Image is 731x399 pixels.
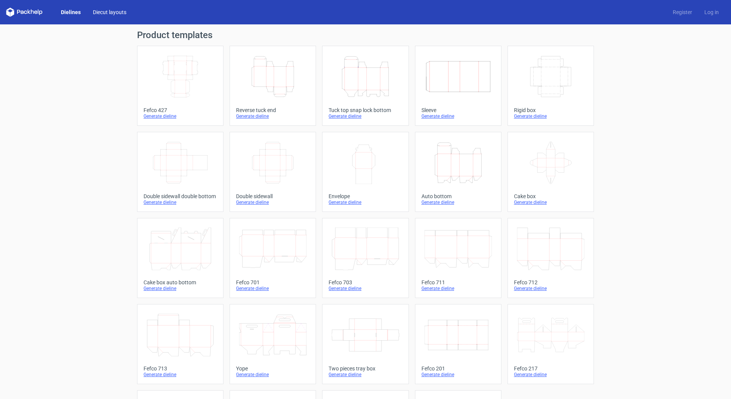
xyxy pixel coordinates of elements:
[322,304,409,384] a: Two pieces tray boxGenerate dieline
[415,132,501,212] a: Auto bottomGenerate dieline
[144,285,217,292] div: Generate dieline
[698,8,725,16] a: Log in
[508,132,594,212] a: Cake boxGenerate dieline
[322,132,409,212] a: EnvelopeGenerate dieline
[415,218,501,298] a: Fefco 711Generate dieline
[514,372,587,378] div: Generate dieline
[329,372,402,378] div: Generate dieline
[329,365,402,372] div: Two pieces tray box
[421,199,495,205] div: Generate dieline
[230,132,316,212] a: Double sidewallGenerate dieline
[514,279,587,285] div: Fefco 712
[230,46,316,126] a: Reverse tuck endGenerate dieline
[415,304,501,384] a: Fefco 201Generate dieline
[236,372,310,378] div: Generate dieline
[144,365,217,372] div: Fefco 713
[514,199,587,205] div: Generate dieline
[137,30,594,40] h1: Product templates
[514,285,587,292] div: Generate dieline
[137,132,223,212] a: Double sidewall double bottomGenerate dieline
[329,285,402,292] div: Generate dieline
[236,285,310,292] div: Generate dieline
[514,193,587,199] div: Cake box
[329,113,402,119] div: Generate dieline
[230,218,316,298] a: Fefco 701Generate dieline
[508,46,594,126] a: Rigid boxGenerate dieline
[236,113,310,119] div: Generate dieline
[329,107,402,113] div: Tuck top snap lock bottom
[144,372,217,378] div: Generate dieline
[421,113,495,119] div: Generate dieline
[322,218,409,298] a: Fefco 703Generate dieline
[421,372,495,378] div: Generate dieline
[137,304,223,384] a: Fefco 713Generate dieline
[55,8,87,16] a: Dielines
[144,199,217,205] div: Generate dieline
[421,285,495,292] div: Generate dieline
[421,279,495,285] div: Fefco 711
[236,107,310,113] div: Reverse tuck end
[514,107,587,113] div: Rigid box
[137,46,223,126] a: Fefco 427Generate dieline
[144,279,217,285] div: Cake box auto bottom
[329,279,402,285] div: Fefco 703
[667,8,698,16] a: Register
[236,279,310,285] div: Fefco 701
[421,107,495,113] div: Sleeve
[508,218,594,298] a: Fefco 712Generate dieline
[236,365,310,372] div: Yope
[87,8,132,16] a: Diecut layouts
[421,193,495,199] div: Auto bottom
[236,199,310,205] div: Generate dieline
[144,107,217,113] div: Fefco 427
[230,304,316,384] a: YopeGenerate dieline
[329,193,402,199] div: Envelope
[236,193,310,199] div: Double sidewall
[421,365,495,372] div: Fefco 201
[144,193,217,199] div: Double sidewall double bottom
[508,304,594,384] a: Fefco 217Generate dieline
[137,218,223,298] a: Cake box auto bottomGenerate dieline
[514,113,587,119] div: Generate dieline
[415,46,501,126] a: SleeveGenerate dieline
[514,365,587,372] div: Fefco 217
[144,113,217,119] div: Generate dieline
[329,199,402,205] div: Generate dieline
[322,46,409,126] a: Tuck top snap lock bottomGenerate dieline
